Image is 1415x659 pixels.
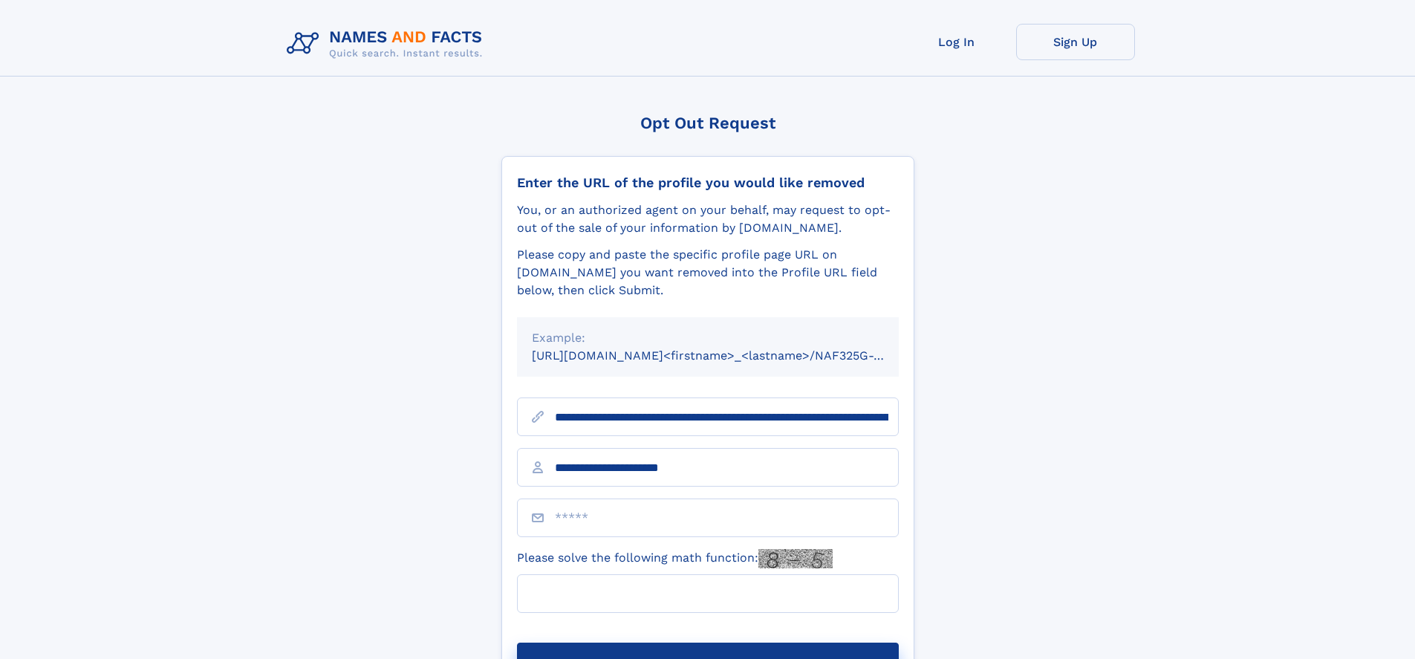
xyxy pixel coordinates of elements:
[517,201,899,237] div: You, or an authorized agent on your behalf, may request to opt-out of the sale of your informatio...
[281,24,495,64] img: Logo Names and Facts
[532,329,884,347] div: Example:
[501,114,914,132] div: Opt Out Request
[517,175,899,191] div: Enter the URL of the profile you would like removed
[517,549,833,568] label: Please solve the following math function:
[532,348,927,363] small: [URL][DOMAIN_NAME]<firstname>_<lastname>/NAF325G-xxxxxxxx
[517,246,899,299] div: Please copy and paste the specific profile page URL on [DOMAIN_NAME] you want removed into the Pr...
[897,24,1016,60] a: Log In
[1016,24,1135,60] a: Sign Up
